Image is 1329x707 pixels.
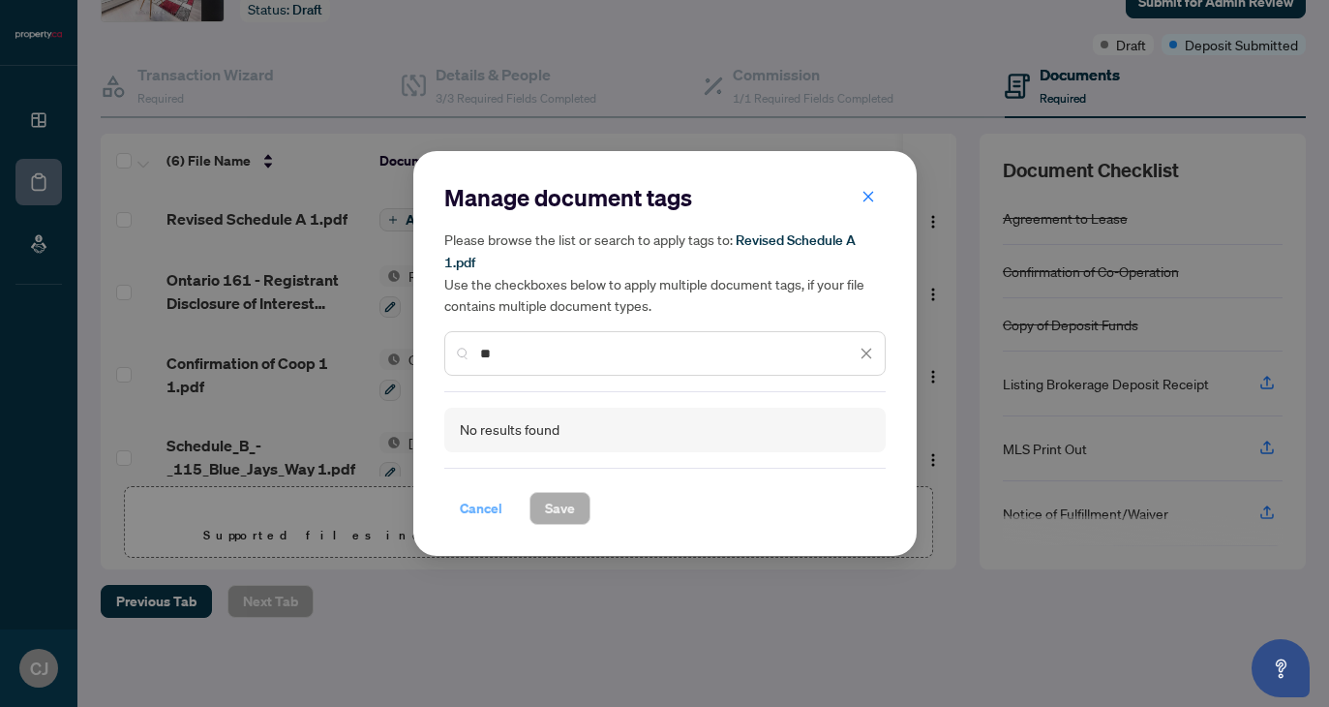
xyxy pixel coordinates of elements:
h5: Please browse the list or search to apply tags to: Use the checkboxes below to apply multiple doc... [444,229,886,316]
span: close [860,347,873,360]
div: No results found [460,419,559,441]
span: close [861,190,875,203]
button: Cancel [444,492,518,525]
button: Open asap [1252,639,1310,697]
span: Cancel [460,493,502,524]
button: Save [529,492,590,525]
h2: Manage document tags [444,182,886,213]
